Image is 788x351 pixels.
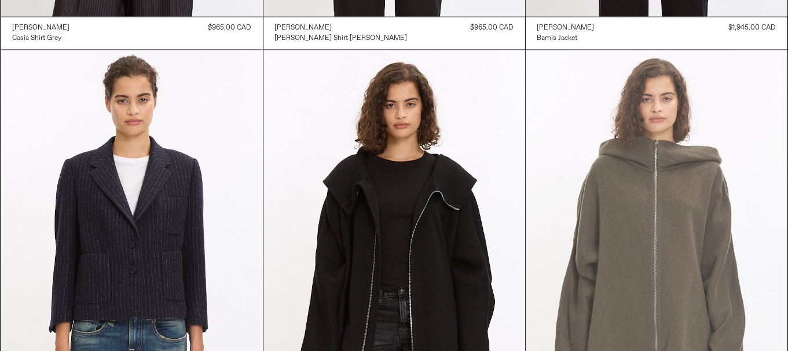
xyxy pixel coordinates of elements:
[13,34,62,43] div: Casia Shirt Grey
[275,23,332,33] div: [PERSON_NAME]
[208,23,251,33] div: $965.00 CAD
[275,34,408,43] div: [PERSON_NAME] Shirt [PERSON_NAME]
[537,23,595,33] a: [PERSON_NAME]
[275,23,408,33] a: [PERSON_NAME]
[13,23,70,33] a: [PERSON_NAME]
[13,33,70,43] a: Casia Shirt Grey
[537,34,578,43] div: Bamis Jacket
[275,33,408,43] a: [PERSON_NAME] Shirt [PERSON_NAME]
[729,23,776,33] div: $1,945.00 CAD
[471,23,514,33] div: $965.00 CAD
[537,33,595,43] a: Bamis Jacket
